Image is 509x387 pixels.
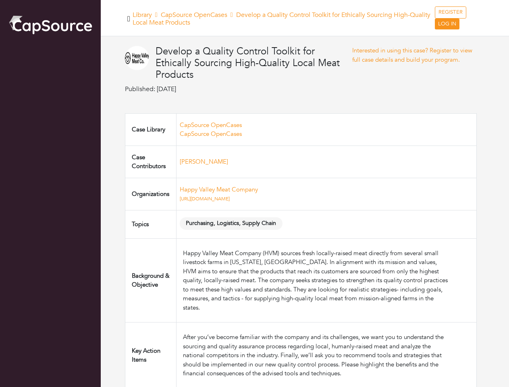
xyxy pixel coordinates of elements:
img: HVMC.png [125,46,149,70]
td: Case Library [125,113,177,146]
td: Organizations [125,178,177,210]
a: Happy Valley Meat Company [180,185,258,193]
td: Topics [125,210,177,238]
td: Case Contributors [125,146,177,178]
td: Background & Objective [125,238,177,322]
p: Published: [DATE] [125,84,352,94]
a: LOG IN [435,19,459,30]
div: After you’ve become familiar with the company and its challenges, we want you to understand the s... [183,333,450,378]
a: CapSource OpenCases [180,121,242,129]
img: cap_logo.png [8,14,93,35]
a: CapSource OpenCases [161,10,227,19]
a: [PERSON_NAME] [180,158,228,166]
a: REGISTER [435,6,466,19]
a: [URL][DOMAIN_NAME] [180,196,230,202]
span: Purchasing, Logistics, Supply Chain [180,217,283,230]
h5: Library Develop a Quality Control Toolkit for Ethically Sourcing High-Quality Local Meat Products [133,11,435,27]
div: Happy Valley Meat Company (HVM) sources fresh locally-raised meat directly from several small liv... [183,249,450,312]
h4: Develop a Quality Control Toolkit for Ethically Sourcing High-Quality Local Meat Products [156,46,352,81]
a: Interested in using this case? Register to view full case details and build your program. [352,46,472,64]
a: CapSource OpenCases [180,130,242,138]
